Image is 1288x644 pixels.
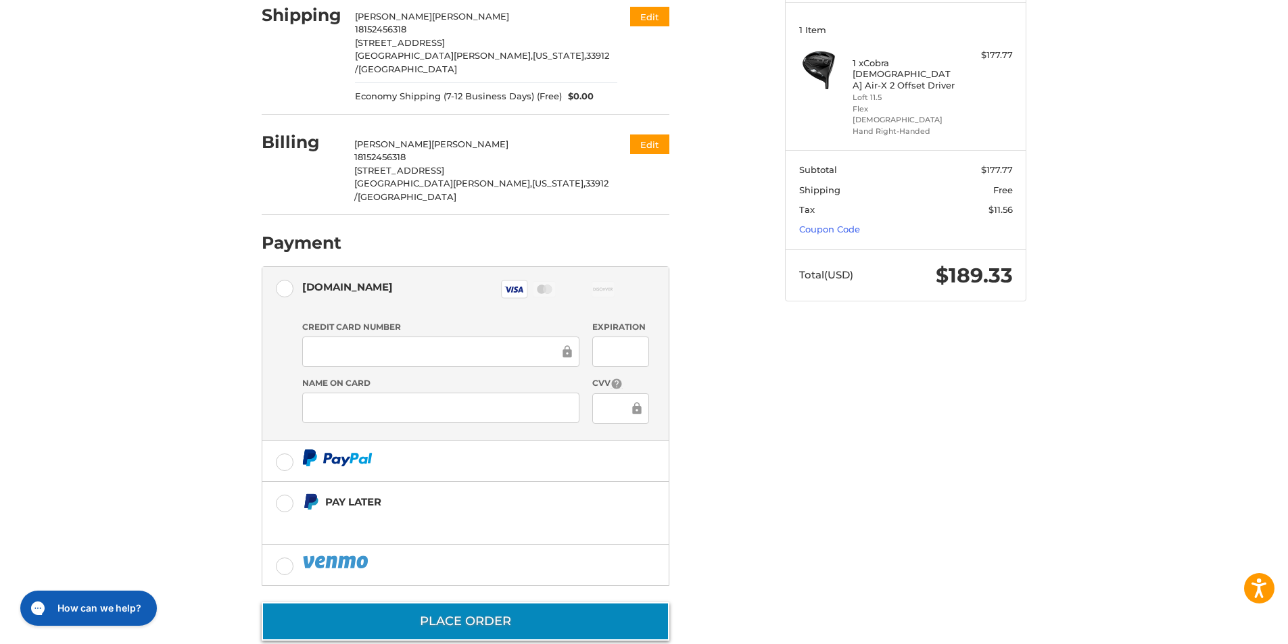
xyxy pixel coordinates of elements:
button: Edit [630,7,669,26]
li: Hand Right-Handed [853,126,956,137]
h3: 1 Item [799,24,1013,35]
li: Flex [DEMOGRAPHIC_DATA] [853,103,956,126]
span: Shipping [799,184,840,195]
button: Place Order [262,602,669,641]
label: CVV [592,377,648,390]
span: [GEOGRAPHIC_DATA][PERSON_NAME], [355,50,533,61]
li: Loft 11.5 [853,92,956,103]
h2: Shipping [262,5,341,26]
span: [PERSON_NAME] [431,139,508,149]
span: 33912 / [355,50,609,74]
h2: Payment [262,232,341,253]
img: PayPal icon [302,553,371,570]
span: $0.00 [562,90,594,103]
span: 33912 / [354,178,609,202]
label: Credit Card Number [302,321,579,333]
span: [STREET_ADDRESS] [354,165,444,176]
span: $189.33 [936,263,1013,288]
span: Total (USD) [799,268,853,281]
span: [US_STATE], [533,50,586,61]
label: Expiration [592,321,648,333]
span: $177.77 [981,164,1013,175]
div: [DOMAIN_NAME] [302,276,393,298]
span: Tax [799,204,815,215]
span: 18152456318 [354,151,406,162]
span: [GEOGRAPHIC_DATA][PERSON_NAME], [354,178,532,189]
span: [US_STATE], [532,178,586,189]
span: [GEOGRAPHIC_DATA] [358,191,456,202]
button: Edit [630,134,669,154]
label: Name on Card [302,377,579,389]
div: Pay Later [325,491,584,513]
span: $11.56 [988,204,1013,215]
span: [STREET_ADDRESS] [355,37,445,48]
img: Pay Later icon [302,493,319,510]
span: 18152456318 [355,24,406,34]
iframe: PayPal Message 1 [302,516,585,528]
span: [PERSON_NAME] [355,11,432,22]
h4: 1 x Cobra [DEMOGRAPHIC_DATA] Air-X 2 Offset Driver [853,57,956,91]
div: $177.77 [959,49,1013,62]
span: Subtotal [799,164,837,175]
h2: Billing [262,132,341,153]
iframe: Gorgias live chat messenger [14,586,161,630]
span: [PERSON_NAME] [432,11,509,22]
span: Economy Shipping (7-12 Business Days) (Free) [355,90,562,103]
span: [PERSON_NAME] [354,139,431,149]
a: Coupon Code [799,224,860,234]
img: PayPal icon [302,449,373,466]
span: Free [993,184,1013,195]
span: [GEOGRAPHIC_DATA] [358,64,457,74]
